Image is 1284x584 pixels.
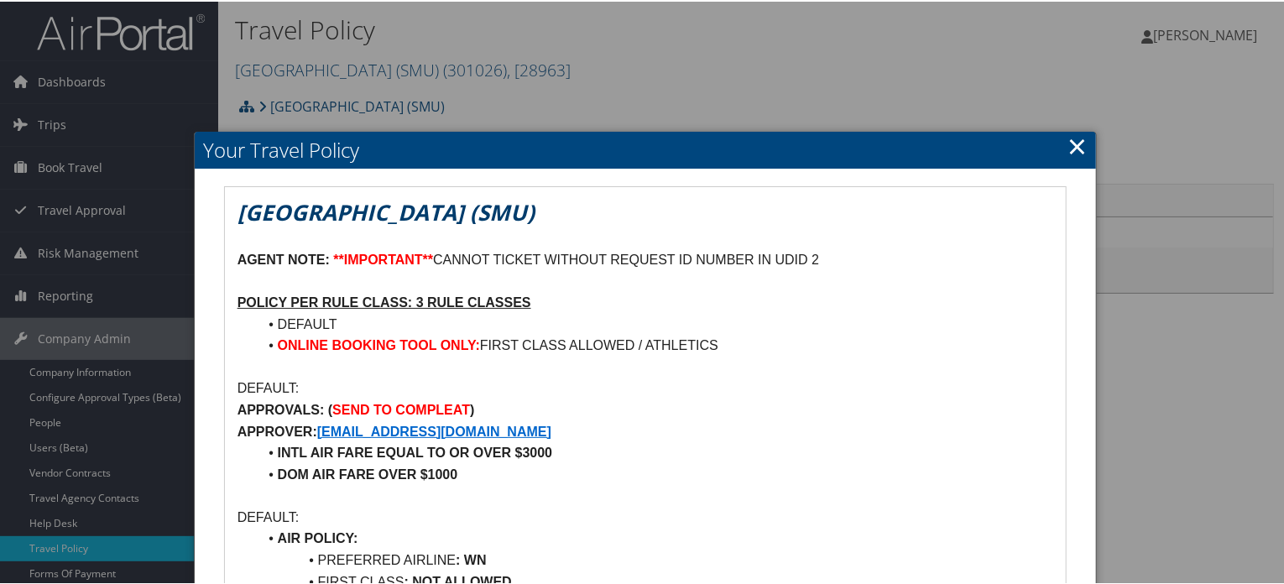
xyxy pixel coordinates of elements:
[195,130,1097,167] h2: Your Travel Policy
[258,548,1054,570] li: PREFERRED AIRLINE
[237,196,535,226] em: [GEOGRAPHIC_DATA] (SMU)
[278,444,552,458] strong: INTL AIR FARE EQUAL TO OR OVER $3000
[237,423,317,437] strong: APPROVER:
[237,294,531,308] u: POLICY PER RULE CLASS: 3 RULE CLASSES
[332,401,470,415] strong: SEND TO COMPLEAT
[278,529,358,544] strong: AIR POLICY:
[317,423,551,437] a: [EMAIL_ADDRESS][DOMAIN_NAME]
[278,336,480,351] strong: ONLINE BOOKING TOOL ONLY:
[237,376,1054,398] p: DEFAULT:
[470,401,474,415] strong: )
[258,312,1054,334] li: DEFAULT
[278,466,458,480] strong: DOM AIR FARE OVER $1000
[237,251,330,265] strong: AGENT NOTE:
[456,551,486,566] strong: : WN
[237,248,1054,269] p: CANNOT TICKET WITHOUT REQUEST ID NUMBER IN UDID 2
[237,401,325,415] strong: APPROVALS:
[258,333,1054,355] li: FIRST CLASS ALLOWED / ATHLETICS
[1067,128,1087,161] a: Close
[237,505,1054,527] p: DEFAULT:
[328,401,332,415] strong: (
